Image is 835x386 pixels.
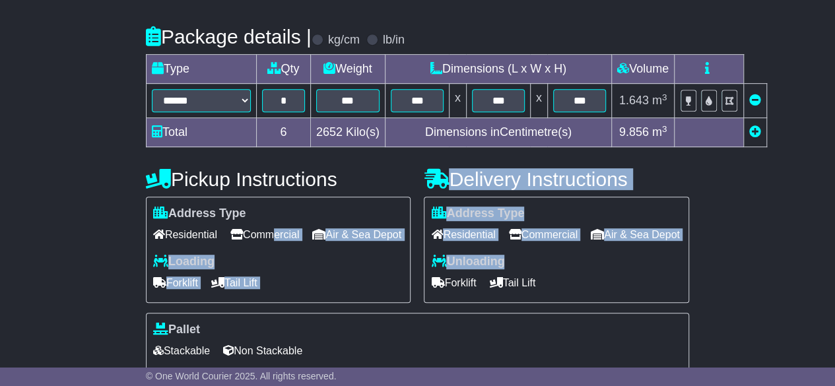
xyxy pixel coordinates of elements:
[146,118,256,147] td: Total
[146,168,411,190] h4: Pickup Instructions
[431,207,524,221] label: Address Type
[530,84,547,118] td: x
[153,340,210,361] span: Stackable
[662,92,667,102] sup: 3
[153,273,198,293] span: Forklift
[153,255,215,269] label: Loading
[431,273,476,293] span: Forklift
[749,125,761,139] a: Add new item
[611,55,674,84] td: Volume
[509,224,578,245] span: Commercial
[749,94,761,107] a: Remove this item
[153,224,217,245] span: Residential
[328,33,360,48] label: kg/cm
[591,224,680,245] span: Air & Sea Depot
[431,255,504,269] label: Unloading
[449,84,466,118] td: x
[652,94,667,107] span: m
[652,125,667,139] span: m
[146,55,256,84] td: Type
[312,224,401,245] span: Air & Sea Depot
[316,125,343,139] span: 2652
[383,33,405,48] label: lb/in
[662,124,667,134] sup: 3
[211,273,257,293] span: Tail Lift
[153,207,246,221] label: Address Type
[146,26,312,48] h4: Package details |
[153,323,200,337] label: Pallet
[431,224,495,245] span: Residential
[146,371,337,381] span: © One World Courier 2025. All rights reserved.
[489,273,535,293] span: Tail Lift
[385,118,611,147] td: Dimensions in Centimetre(s)
[230,224,299,245] span: Commercial
[385,55,611,84] td: Dimensions (L x W x H)
[223,340,302,361] span: Non Stackable
[619,94,649,107] span: 1.643
[619,125,649,139] span: 9.856
[424,168,689,190] h4: Delivery Instructions
[310,118,385,147] td: Kilo(s)
[310,55,385,84] td: Weight
[256,55,310,84] td: Qty
[256,118,310,147] td: 6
